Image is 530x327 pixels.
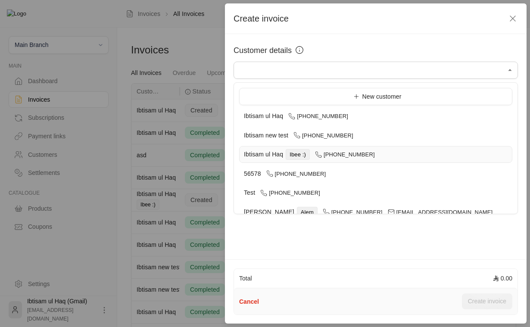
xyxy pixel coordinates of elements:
[350,93,402,100] span: New customer
[260,190,320,196] span: [PHONE_NUMBER]
[297,207,318,218] span: Alem
[244,189,255,196] span: Test
[293,132,353,139] span: [PHONE_NUMBER]
[493,274,512,283] span: 0.00
[244,132,288,139] span: Ibtisam new test
[244,170,261,177] span: 56578
[388,209,493,215] span: [EMAIL_ADDRESS][DOMAIN_NAME]
[315,151,375,158] span: [PHONE_NUMBER]
[266,171,326,177] span: [PHONE_NUMBER]
[234,14,289,23] span: Create invoice
[286,149,310,160] span: Ibee :)
[239,274,252,283] span: Total
[239,297,259,306] button: Cancel
[244,112,283,119] span: Ibtisam ul Haq
[244,151,283,158] span: Ibtisam ul Haq
[505,65,515,75] button: Close
[244,209,294,215] span: [PERSON_NAME]
[323,209,383,215] span: [PHONE_NUMBER]
[234,44,292,56] span: Customer details
[288,113,348,119] span: [PHONE_NUMBER]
